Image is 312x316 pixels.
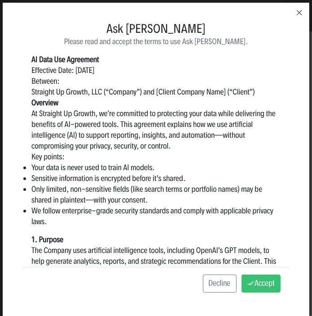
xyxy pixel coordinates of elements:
[31,65,281,76] p: Effective Date: [DATE]
[203,275,237,293] button: Decline
[31,162,281,173] li: Your data is never used to train AI models.
[31,184,281,205] li: Only limited, non-sensitive fields (like search terms or portfolio names) may be shared in plaint...
[31,173,281,184] li: Sensitive information is encrypted before it’s shared.
[31,76,281,97] p: Between: Straight Up Growth, LLC (“Company”) and [Client Company Name] (“Client”)
[31,98,58,108] strong: Overview
[31,151,281,162] p: Key points:
[31,108,281,151] p: At Straight Up Growth, we’re committed to protecting your data while delivering the benefits of A...
[22,23,290,36] h3: Ask [PERSON_NAME]
[31,245,281,277] p: The Company uses artificial intelligence tools, including OpenAI’s GPT models, to help generate a...
[22,36,290,47] p: Please read and accept the terms to use Ask [PERSON_NAME].
[290,3,309,23] button: Close
[242,275,281,293] button: Accept
[31,54,99,64] strong: AI Data Use Agreement
[31,235,63,244] strong: 1. Purpose
[31,205,281,227] li: We follow enterprise-grade security standards and comply with applicable privacy laws.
